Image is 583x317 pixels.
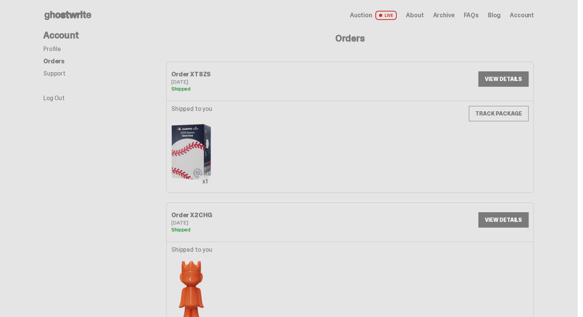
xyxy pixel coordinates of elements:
h4: Orders [166,34,534,43]
div: Shipped [171,86,350,91]
a: About [406,12,424,18]
div: [DATE] [171,79,350,84]
a: Account [510,12,534,18]
p: Shipped to you [171,106,212,112]
a: TRACK PACKAGE [469,106,529,121]
div: x1 [199,175,211,188]
a: Archive [433,12,454,18]
a: Auction LIVE [350,11,397,20]
span: LIVE [375,11,397,20]
span: Auction [350,12,372,18]
div: Shipped [171,227,350,232]
a: VIEW DETAILS [478,71,529,87]
a: Profile [43,45,61,53]
a: Orders [43,57,65,65]
a: VIEW DETAILS [478,212,529,228]
h4: Account [43,31,166,40]
div: Order X2CHG [171,212,350,218]
div: Order XT8ZS [171,71,350,78]
a: Support [43,69,66,78]
a: Log Out [43,94,65,102]
div: [DATE] [171,220,350,225]
a: FAQs [463,12,478,18]
a: Blog [488,12,501,18]
p: Shipped to you [171,247,212,253]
